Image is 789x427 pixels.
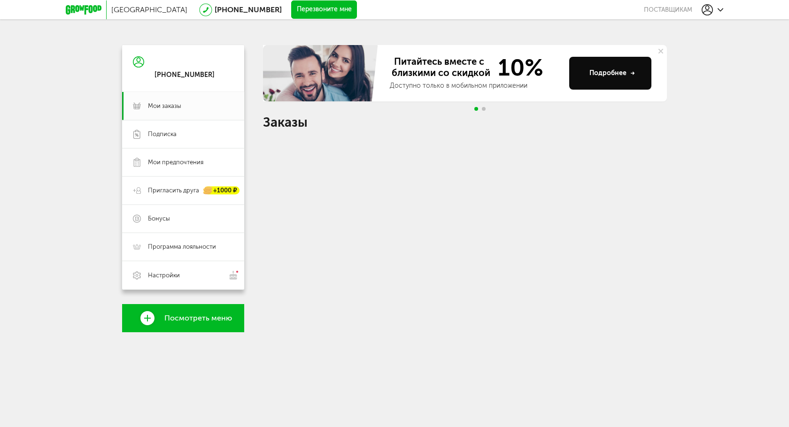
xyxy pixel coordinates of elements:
span: Мои заказы [148,102,181,110]
span: Мои предпочтения [148,158,203,167]
a: Программа лояльности [122,233,244,261]
span: Go to slide 2 [482,107,486,111]
h1: Заказы [263,116,667,129]
span: Бонусы [148,214,170,223]
div: Подробнее [589,69,635,78]
a: Настройки [122,261,244,290]
div: Доступно только в мобильном приложении [390,81,562,91]
button: Перезвоните мне [291,0,357,19]
span: [GEOGRAPHIC_DATA] [111,5,187,14]
a: Мои предпочтения [122,148,244,176]
button: Подробнее [569,57,651,90]
span: Программа лояльности [148,243,216,251]
a: Пригласить друга +1000 ₽ [122,176,244,205]
a: Бонусы [122,205,244,233]
span: 10% [492,56,543,79]
span: Посмотреть меню [164,314,232,322]
a: [PHONE_NUMBER] [215,5,282,14]
span: Питайтесь вместе с близкими со скидкой [390,56,492,79]
img: family-banner.579af9d.jpg [263,45,380,101]
span: Go to slide 1 [474,107,478,111]
div: +1000 ₽ [204,187,240,195]
span: Настройки [148,271,180,280]
span: Подписка [148,130,177,138]
a: Подписка [122,120,244,148]
a: Мои заказы [122,92,244,120]
span: Пригласить друга [148,186,199,195]
a: Посмотреть меню [122,304,244,332]
div: [PHONE_NUMBER] [155,71,215,79]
